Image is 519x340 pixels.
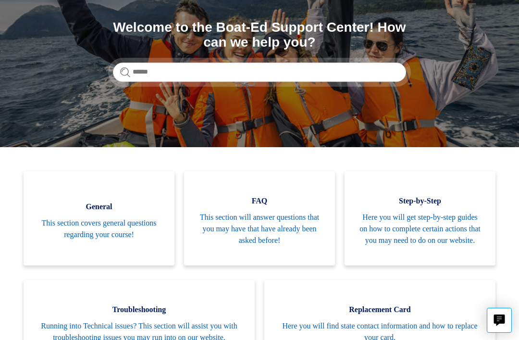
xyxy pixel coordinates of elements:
span: This section covers general questions regarding your course! [38,217,160,240]
span: Step-by-Step [359,195,481,207]
span: FAQ [198,195,321,207]
span: Replacement Card [279,304,481,315]
input: Search [113,63,406,82]
a: Step-by-Step Here you will get step-by-step guides on how to complete certain actions that you ma... [345,171,495,265]
span: Troubleshooting [38,304,240,315]
a: General This section covers general questions regarding your course! [24,171,174,265]
a: FAQ This section will answer questions that you may have that have already been asked before! [184,171,335,265]
span: General [38,201,160,213]
span: Here you will get step-by-step guides on how to complete certain actions that you may need to do ... [359,212,481,246]
button: Live chat [487,308,512,333]
span: This section will answer questions that you may have that have already been asked before! [198,212,321,246]
h1: Welcome to the Boat-Ed Support Center! How can we help you? [113,20,406,50]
